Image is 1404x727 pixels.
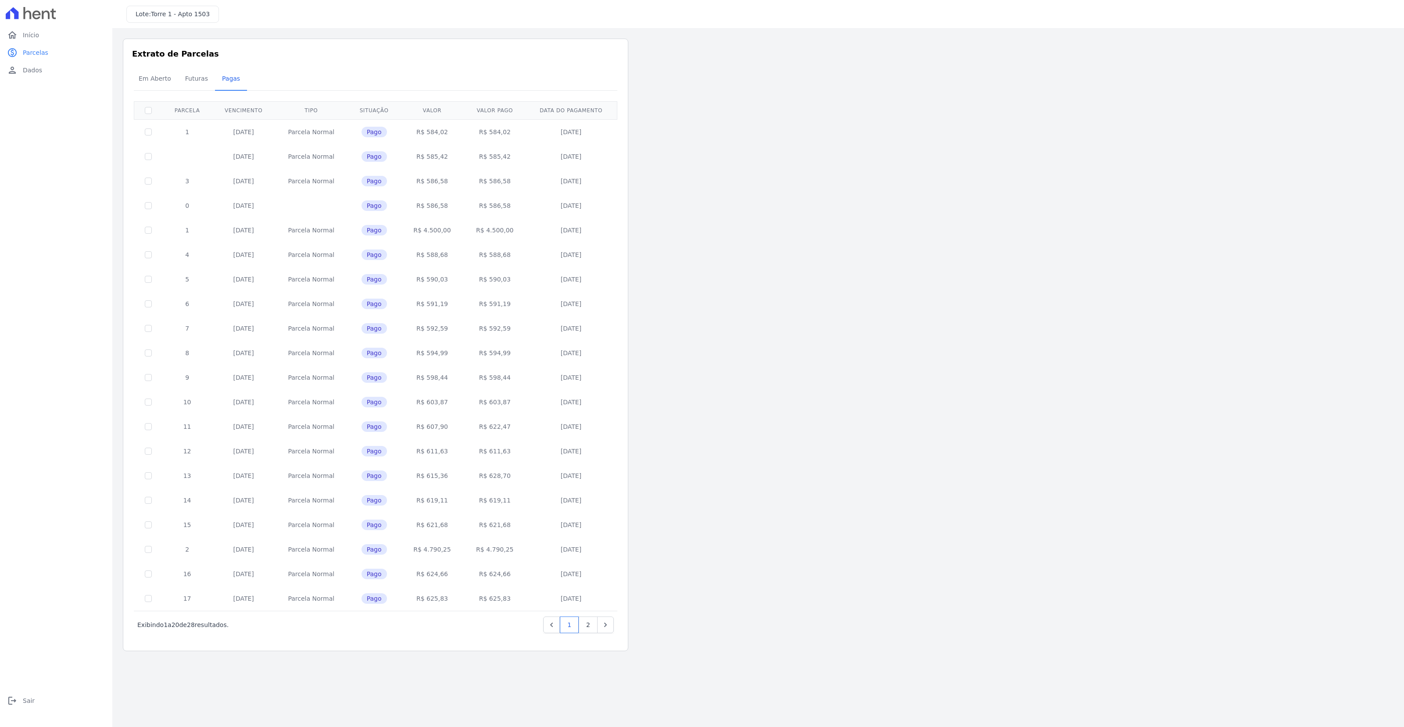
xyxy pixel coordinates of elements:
td: [DATE] [526,292,616,316]
td: 11 [162,414,212,439]
td: 12 [162,439,212,463]
input: Só é possível selecionar pagamentos em aberto [145,399,152,406]
a: personDados [4,61,109,79]
td: [DATE] [212,537,275,562]
td: Parcela Normal [275,267,347,292]
td: R$ 603,87 [401,390,464,414]
th: Tipo [275,101,347,119]
td: Parcela Normal [275,463,347,488]
td: [DATE] [212,242,275,267]
td: [DATE] [212,586,275,611]
td: R$ 622,47 [463,414,526,439]
span: Em Aberto [133,70,176,87]
td: [DATE] [212,414,275,439]
td: 4 [162,242,212,267]
td: [DATE] [526,463,616,488]
span: Início [23,31,39,39]
i: logout [7,695,18,706]
span: Pago [362,127,387,137]
td: 15 [162,513,212,537]
td: R$ 624,66 [463,562,526,586]
input: Só é possível selecionar pagamentos em aberto [145,423,152,430]
td: [DATE] [526,218,616,242]
td: Parcela Normal [275,242,347,267]
span: Pago [362,348,387,358]
input: Só é possível selecionar pagamentos em aberto [145,276,152,283]
span: Pago [362,397,387,407]
td: Parcela Normal [275,537,347,562]
input: Só é possível selecionar pagamentos em aberto [145,595,152,602]
td: R$ 590,03 [401,267,464,292]
td: 8 [162,341,212,365]
input: Só é possível selecionar pagamentos em aberto [145,497,152,504]
td: 2 [162,537,212,562]
td: Parcela Normal [275,341,347,365]
span: Pago [362,323,387,334]
td: 5 [162,267,212,292]
td: 14 [162,488,212,513]
td: [DATE] [526,439,616,463]
td: R$ 586,58 [463,169,526,193]
td: [DATE] [526,513,616,537]
td: 3 [162,169,212,193]
td: R$ 621,68 [401,513,464,537]
input: Só é possível selecionar pagamentos em aberto [145,251,152,258]
span: Pago [362,495,387,506]
a: Futuras [178,68,215,91]
td: [DATE] [212,365,275,390]
td: [DATE] [212,562,275,586]
span: 1 [164,621,168,628]
span: Pago [362,176,387,186]
input: Só é possível selecionar pagamentos em aberto [145,153,152,160]
td: [DATE] [526,267,616,292]
td: [DATE] [212,144,275,169]
h3: Lote: [136,10,210,19]
td: [DATE] [212,439,275,463]
td: [DATE] [212,316,275,341]
td: 16 [162,562,212,586]
input: Só é possível selecionar pagamentos em aberto [145,128,152,135]
td: [DATE] [526,242,616,267]
td: [DATE] [526,488,616,513]
span: 20 [172,621,179,628]
td: R$ 621,68 [463,513,526,537]
td: [DATE] [212,488,275,513]
td: [DATE] [526,193,616,218]
td: R$ 586,58 [401,169,464,193]
td: R$ 625,83 [401,586,464,611]
a: Previous [543,617,560,633]
td: R$ 588,68 [463,242,526,267]
td: Parcela Normal [275,292,347,316]
input: Só é possível selecionar pagamentos em aberto [145,472,152,479]
td: 7 [162,316,212,341]
td: [DATE] [526,562,616,586]
td: Parcela Normal [275,439,347,463]
td: [DATE] [526,586,616,611]
td: Parcela Normal [275,488,347,513]
td: R$ 586,58 [401,193,464,218]
i: person [7,65,18,75]
td: [DATE] [526,341,616,365]
span: 28 [187,621,195,628]
td: R$ 585,42 [463,144,526,169]
a: Next [597,617,614,633]
td: R$ 611,63 [401,439,464,463]
td: Parcela Normal [275,169,347,193]
span: Torre 1 - Apto 1503 [151,11,210,18]
th: Valor pago [463,101,526,119]
td: R$ 584,02 [463,119,526,144]
td: 17 [162,586,212,611]
td: [DATE] [526,390,616,414]
a: Em Aberto [132,68,178,91]
input: Só é possível selecionar pagamentos em aberto [145,374,152,381]
td: 0 [162,193,212,218]
td: Parcela Normal [275,218,347,242]
td: Parcela Normal [275,119,347,144]
i: home [7,30,18,40]
td: [DATE] [212,341,275,365]
td: Parcela Normal [275,586,347,611]
td: [DATE] [212,119,275,144]
td: [DATE] [526,537,616,562]
td: R$ 4.790,25 [401,537,464,562]
td: R$ 624,66 [401,562,464,586]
